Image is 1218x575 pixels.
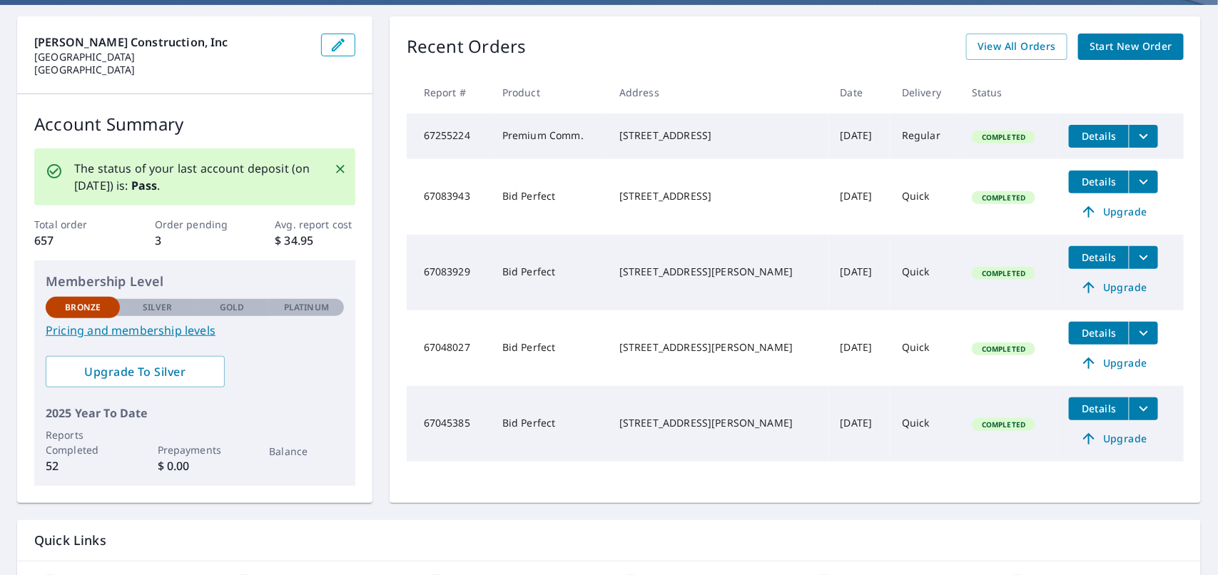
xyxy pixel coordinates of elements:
td: [DATE] [829,310,890,386]
p: [PERSON_NAME] Construction, Inc [34,34,310,51]
p: Order pending [155,217,235,232]
a: Upgrade [1069,276,1158,299]
div: [STREET_ADDRESS][PERSON_NAME] [619,416,818,430]
p: $ 34.95 [275,232,355,249]
th: Delivery [890,71,960,113]
p: 657 [34,232,114,249]
span: Upgrade [1077,430,1150,447]
span: Details [1077,402,1120,415]
p: Bronze [65,301,101,314]
span: View All Orders [978,38,1056,56]
span: Upgrade [1077,355,1150,372]
td: Premium Comm. [491,113,608,159]
p: Balance [269,444,343,459]
button: detailsBtn-67083929 [1069,246,1129,269]
a: Upgrade [1069,352,1158,375]
button: filesDropdownBtn-67083929 [1129,246,1158,269]
td: Bid Perfect [491,386,608,462]
button: filesDropdownBtn-67255224 [1129,125,1158,148]
td: 67048027 [407,310,491,386]
span: Details [1077,129,1120,143]
td: Quick [890,159,960,235]
p: Prepayments [158,442,232,457]
button: detailsBtn-67045385 [1069,397,1129,420]
th: Address [608,71,829,113]
a: Upgrade [1069,427,1158,450]
td: 67083929 [407,235,491,310]
td: Quick [890,386,960,462]
span: Completed [973,132,1034,142]
p: [GEOGRAPHIC_DATA] [34,63,310,76]
b: Pass [131,178,158,193]
p: 2025 Year To Date [46,404,344,422]
td: Bid Perfect [491,235,608,310]
th: Report # [407,71,491,113]
td: 67255224 [407,113,491,159]
a: Upgrade To Silver [46,356,225,387]
p: 3 [155,232,235,249]
td: [DATE] [829,159,890,235]
button: filesDropdownBtn-67045385 [1129,397,1158,420]
span: Details [1077,175,1120,188]
a: View All Orders [966,34,1067,60]
p: Total order [34,217,114,232]
th: Status [960,71,1057,113]
p: Recent Orders [407,34,527,60]
span: Start New Order [1090,38,1172,56]
span: Upgrade [1077,279,1150,296]
span: Completed [973,268,1034,278]
span: Completed [973,193,1034,203]
p: Avg. report cost [275,217,355,232]
a: Upgrade [1069,200,1158,223]
p: Membership Level [46,272,344,291]
p: Reports Completed [46,427,120,457]
span: Details [1077,250,1120,264]
p: Platinum [284,301,329,314]
td: Regular [890,113,960,159]
p: $ 0.00 [158,457,232,474]
div: [STREET_ADDRESS] [619,189,818,203]
p: The status of your last account deposit (on [DATE]) is: . [74,160,317,194]
td: 67083943 [407,159,491,235]
button: Close [331,160,350,178]
a: Pricing and membership levels [46,322,344,339]
span: Upgrade To Silver [57,364,213,380]
th: Product [491,71,608,113]
span: Completed [973,419,1034,429]
button: filesDropdownBtn-67048027 [1129,322,1158,345]
td: [DATE] [829,386,890,462]
button: filesDropdownBtn-67083943 [1129,171,1158,193]
button: detailsBtn-67083943 [1069,171,1129,193]
button: detailsBtn-67255224 [1069,125,1129,148]
p: [GEOGRAPHIC_DATA] [34,51,310,63]
td: 67045385 [407,386,491,462]
div: [STREET_ADDRESS][PERSON_NAME] [619,340,818,355]
td: Bid Perfect [491,310,608,386]
td: Bid Perfect [491,159,608,235]
td: Quick [890,235,960,310]
span: Completed [973,344,1034,354]
button: detailsBtn-67048027 [1069,322,1129,345]
td: [DATE] [829,235,890,310]
span: Details [1077,326,1120,340]
p: Quick Links [34,531,1184,549]
p: Account Summary [34,111,355,137]
th: Date [829,71,890,113]
a: Start New Order [1078,34,1184,60]
td: [DATE] [829,113,890,159]
td: Quick [890,310,960,386]
span: Upgrade [1077,203,1150,220]
p: Silver [143,301,173,314]
div: [STREET_ADDRESS][PERSON_NAME] [619,265,818,279]
p: Gold [220,301,244,314]
div: [STREET_ADDRESS] [619,128,818,143]
p: 52 [46,457,120,474]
